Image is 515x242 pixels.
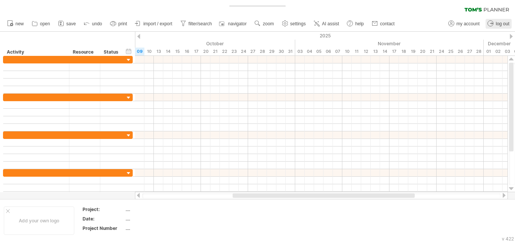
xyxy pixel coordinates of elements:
[178,19,214,29] a: filter/search
[135,48,144,55] div: Thursday, 9 October 2025
[229,48,239,55] div: Thursday, 23 October 2025
[312,19,341,29] a: AI assist
[370,19,397,29] a: contact
[474,48,484,55] div: Friday, 28 November 2025
[361,48,371,55] div: Wednesday, 12 November 2025
[126,225,189,231] div: ....
[144,48,154,55] div: Friday, 10 October 2025
[82,19,104,29] a: undo
[40,21,50,26] span: open
[465,48,474,55] div: Thursday, 27 November 2025
[257,48,267,55] div: Tuesday, 28 October 2025
[333,48,342,55] div: Friday, 7 November 2025
[290,21,306,26] span: settings
[108,19,129,29] a: print
[280,19,308,29] a: settings
[5,19,26,29] a: new
[78,40,295,48] div: October 2025
[154,48,163,55] div: Monday, 13 October 2025
[455,48,465,55] div: Wednesday, 26 November 2025
[201,48,210,55] div: Monday, 20 October 2025
[253,19,276,29] a: zoom
[73,48,96,56] div: Resource
[502,236,514,242] div: v 422
[486,19,512,29] a: log out
[133,19,175,29] a: import / export
[380,48,389,55] div: Friday, 14 November 2025
[163,48,173,55] div: Tuesday, 14 October 2025
[228,21,247,26] span: navigator
[418,48,427,55] div: Thursday, 20 November 2025
[389,48,399,55] div: Monday, 17 November 2025
[314,48,323,55] div: Wednesday, 5 November 2025
[173,48,182,55] div: Wednesday, 15 October 2025
[83,216,124,222] div: Date:
[484,48,493,55] div: Monday, 1 December 2025
[345,19,366,29] a: help
[220,48,229,55] div: Wednesday, 22 October 2025
[276,48,286,55] div: Thursday, 30 October 2025
[7,48,65,56] div: Activity
[126,216,189,222] div: ....
[323,48,333,55] div: Thursday, 6 November 2025
[380,21,395,26] span: contact
[355,21,364,26] span: help
[322,21,339,26] span: AI assist
[263,21,274,26] span: zoom
[427,48,437,55] div: Friday, 21 November 2025
[189,21,212,26] span: filter/search
[437,48,446,55] div: Monday, 24 November 2025
[408,48,418,55] div: Wednesday, 19 November 2025
[30,19,52,29] a: open
[248,48,257,55] div: Monday, 27 October 2025
[399,48,408,55] div: Tuesday, 18 November 2025
[210,48,220,55] div: Tuesday, 21 October 2025
[83,206,124,213] div: Project:
[192,48,201,55] div: Friday, 17 October 2025
[286,48,295,55] div: Friday, 31 October 2025
[503,48,512,55] div: Wednesday, 3 December 2025
[457,21,480,26] span: my account
[352,48,361,55] div: Tuesday, 11 November 2025
[295,48,305,55] div: Monday, 3 November 2025
[493,48,503,55] div: Tuesday, 2 December 2025
[371,48,380,55] div: Thursday, 13 November 2025
[446,19,482,29] a: my account
[15,21,24,26] span: new
[4,207,74,235] div: Add your own logo
[104,48,120,56] div: Status
[143,21,172,26] span: import / export
[126,206,189,213] div: ....
[305,48,314,55] div: Tuesday, 4 November 2025
[66,21,76,26] span: save
[83,225,124,231] div: Project Number
[446,48,455,55] div: Tuesday, 25 November 2025
[218,19,249,29] a: navigator
[295,40,484,48] div: November 2025
[182,48,192,55] div: Thursday, 16 October 2025
[56,19,78,29] a: save
[496,21,509,26] span: log out
[267,48,276,55] div: Wednesday, 29 October 2025
[342,48,352,55] div: Monday, 10 November 2025
[92,21,102,26] span: undo
[118,21,127,26] span: print
[239,48,248,55] div: Friday, 24 October 2025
